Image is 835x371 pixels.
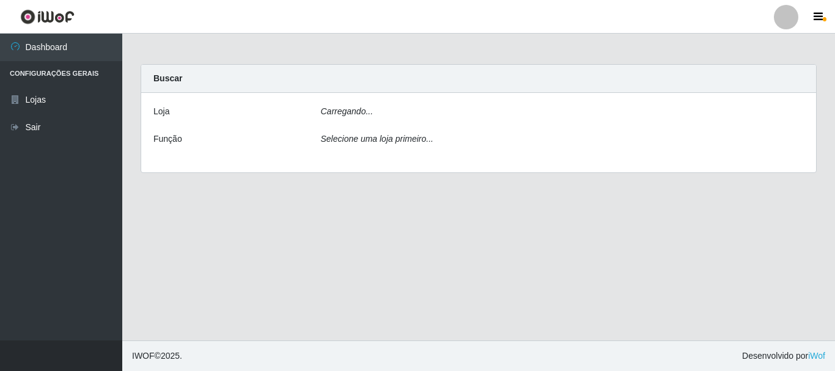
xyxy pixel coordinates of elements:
[321,134,433,144] i: Selecione uma loja primeiro...
[153,73,182,83] strong: Buscar
[153,105,169,118] label: Loja
[132,351,155,361] span: IWOF
[321,106,373,116] i: Carregando...
[742,350,825,362] span: Desenvolvido por
[132,350,182,362] span: © 2025 .
[20,9,75,24] img: CoreUI Logo
[153,133,182,145] label: Função
[808,351,825,361] a: iWof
